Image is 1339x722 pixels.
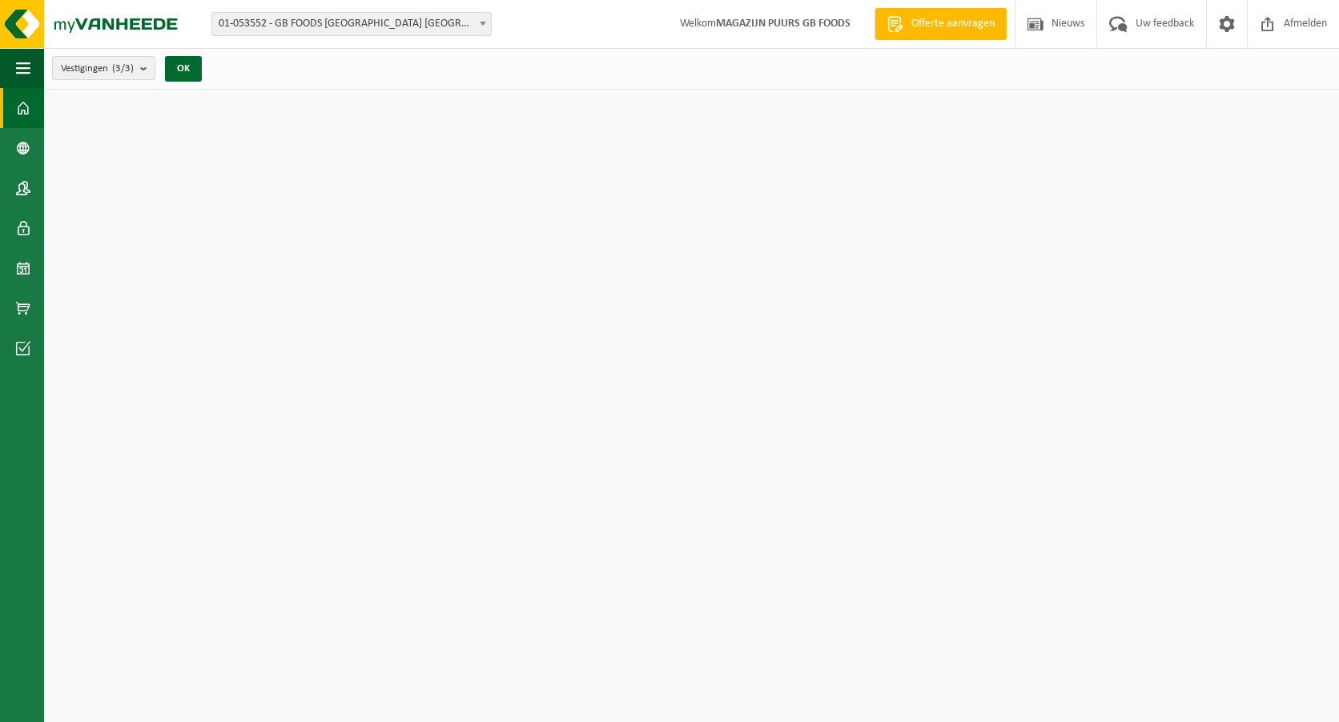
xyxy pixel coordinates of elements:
[165,56,202,82] button: OK
[112,63,134,74] count: (3/3)
[907,16,999,32] span: Offerte aanvragen
[211,12,492,36] span: 01-053552 - GB FOODS BELGIUM NV - PUURS-SINT-AMANDS
[875,8,1007,40] a: Offerte aanvragen
[212,13,491,35] span: 01-053552 - GB FOODS BELGIUM NV - PUURS-SINT-AMANDS
[52,56,155,80] button: Vestigingen(3/3)
[716,18,850,30] strong: MAGAZIJN PUURS GB FOODS
[61,57,134,81] span: Vestigingen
